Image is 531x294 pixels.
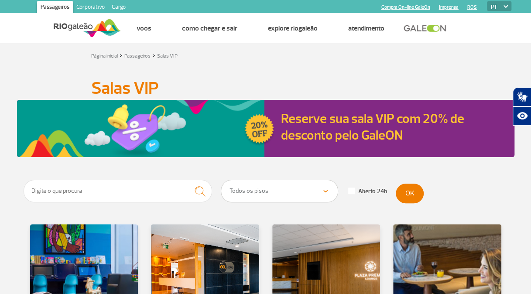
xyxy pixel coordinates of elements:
button: OK [396,184,424,203]
a: > [120,50,123,60]
a: Página inicial [91,53,118,59]
h1: Salas VIP [91,81,440,96]
a: Explore RIOgaleão [267,24,317,33]
a: Cargo [108,1,129,15]
a: Passageiros [124,53,151,59]
div: Plugin de acessibilidade da Hand Talk. [513,87,531,126]
button: Abrir tradutor de língua de sinais. [513,87,531,106]
a: Atendimento [348,24,384,33]
label: Aberto 24h [348,188,387,195]
img: Reserve sua sala VIP com 20% de desconto pelo GaleON [17,100,276,157]
a: Como chegar e sair [182,24,237,33]
button: Abrir recursos assistivos. [513,106,531,126]
a: Compra On-line GaleOn [381,4,430,10]
a: RQS [467,4,477,10]
a: Corporativo [73,1,108,15]
a: Salas VIP [157,53,178,59]
a: > [152,50,155,60]
a: Imprensa [439,4,459,10]
input: Digite o que procura [24,180,212,202]
a: Passageiros [37,1,73,15]
a: Reserve sua sala VIP com 20% de desconto pelo GaleON [281,110,464,144]
a: Voos [136,24,151,33]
